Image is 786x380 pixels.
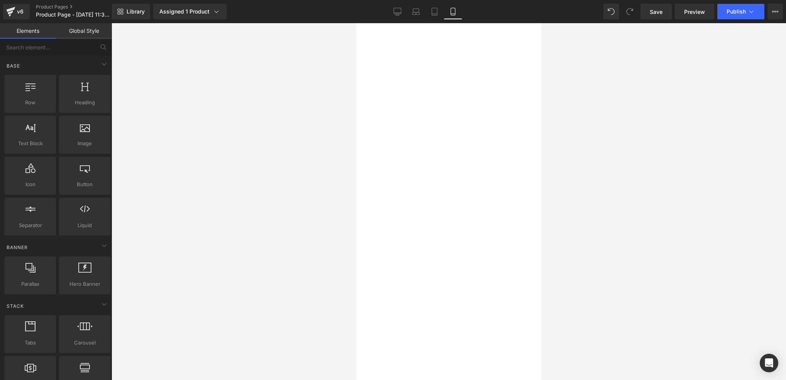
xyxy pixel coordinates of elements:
button: Publish [717,4,764,19]
a: Mobile [444,4,462,19]
span: Product Page - [DATE] 11:38:37 [36,12,110,18]
div: Assigned 1 Product [159,8,220,15]
span: Preview [684,8,705,16]
span: Hero Banner [61,280,108,288]
span: Separator [7,221,54,229]
a: New Library [112,4,150,19]
span: Liquid [61,221,108,229]
span: Text Block [7,139,54,148]
a: Desktop [388,4,407,19]
a: Preview [675,4,714,19]
span: Library [127,8,145,15]
span: Stack [6,302,25,310]
span: Tabs [7,339,54,347]
span: Publish [727,8,746,15]
span: Row [7,98,54,107]
a: Laptop [407,4,425,19]
a: v6 [3,4,30,19]
span: Carousel [61,339,108,347]
a: Tablet [425,4,444,19]
a: Global Style [56,23,112,39]
span: Icon [7,180,54,188]
div: Open Intercom Messenger [760,354,778,372]
button: Redo [622,4,637,19]
span: Banner [6,244,29,251]
span: Button [61,180,108,188]
button: More [767,4,783,19]
span: Image [61,139,108,148]
button: Undo [603,4,619,19]
span: Save [650,8,663,16]
a: Product Pages [36,4,125,10]
div: v6 [15,7,25,17]
span: Heading [61,98,108,107]
span: Parallax [7,280,54,288]
span: Base [6,62,21,70]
